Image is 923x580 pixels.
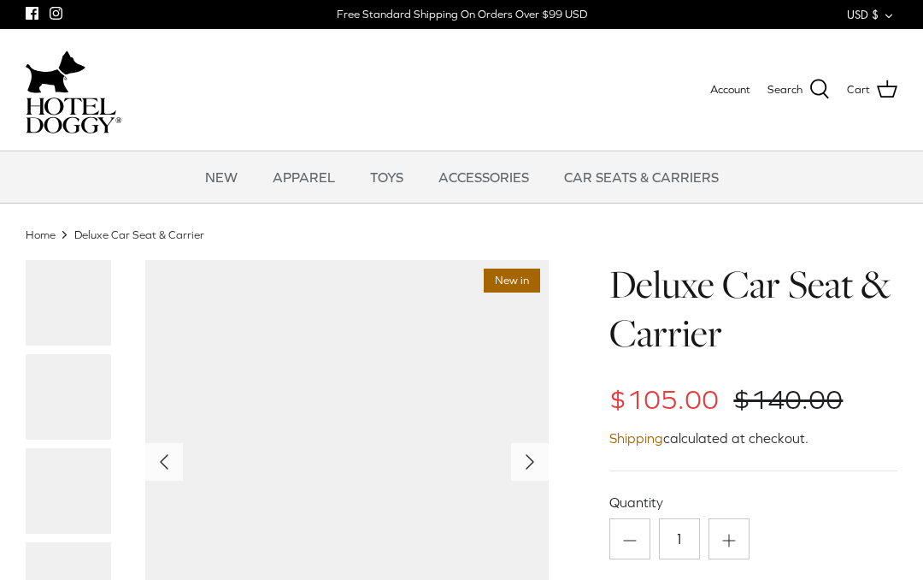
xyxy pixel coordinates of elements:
[190,151,253,203] a: NEW
[847,79,897,101] a: Cart
[26,46,85,98] img: dog-icon.svg
[710,83,750,96] span: Account
[74,228,204,240] a: Deluxe Car Seat & Carrier
[511,443,549,481] button: Next
[549,151,734,203] a: CAR SEATS & CARRIERS
[26,227,897,243] nav: Breadcrumbs
[710,81,750,99] a: Account
[609,384,719,415] span: $105.00
[659,518,700,559] input: Quantity
[337,7,587,22] div: Free Standard Shipping On Orders Over $99 USD
[609,493,897,512] label: Quantity
[609,428,897,450] div: calculated at checkout.
[609,430,663,446] a: Shipping
[609,260,897,358] h1: Deluxe Car Seat & Carrier
[26,46,121,133] a: hoteldoggycom
[337,2,587,27] a: Free Standard Shipping On Orders Over $99 USD
[257,151,350,203] a: APPAREL
[423,151,544,203] a: ACCESSORIES
[26,228,56,240] a: Home
[767,79,830,101] a: Search
[733,384,843,415] span: $140.00
[767,81,802,99] span: Search
[355,151,419,203] a: TOYS
[145,443,183,481] button: Previous
[26,7,38,20] a: Facebook
[26,98,121,133] img: hoteldoggycom
[847,81,870,99] span: Cart
[484,269,540,293] span: New in
[50,7,62,20] a: Instagram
